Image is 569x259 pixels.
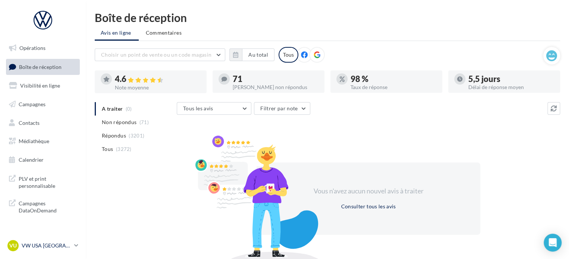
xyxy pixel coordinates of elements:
[129,133,144,139] span: (3201)
[146,29,182,37] span: Commentaires
[468,75,554,83] div: 5,5 jours
[6,239,80,253] a: VU VW USA [GEOGRAPHIC_DATA]
[254,102,310,115] button: Filtrer par note
[19,138,49,144] span: Médiathèque
[19,45,45,51] span: Opérations
[101,51,211,58] span: Choisir un point de vente ou un code magasin
[19,63,62,70] span: Boîte de réception
[19,174,77,190] span: PLV et print personnalisable
[102,119,136,126] span: Non répondus
[4,133,81,149] a: Médiathèque
[102,145,113,153] span: Tous
[183,105,213,111] span: Tous les avis
[4,152,81,168] a: Calendrier
[544,234,562,252] div: Open Intercom Messenger
[233,75,318,83] div: 71
[115,75,201,83] div: 4.6
[4,59,81,75] a: Boîte de réception
[19,198,77,214] span: Campagnes DataOnDemand
[350,85,436,90] div: Taux de réponse
[177,102,251,115] button: Tous les avis
[4,97,81,112] a: Campagnes
[279,47,298,63] div: Tous
[22,242,71,249] p: VW USA [GEOGRAPHIC_DATA]
[139,119,149,125] span: (71)
[4,78,81,94] a: Visibilité en ligne
[229,48,274,61] button: Au total
[102,132,126,139] span: Répondus
[9,242,17,249] span: VU
[20,82,60,89] span: Visibilité en ligne
[304,186,433,196] div: Vous n'avez aucun nouvel avis à traiter
[19,157,44,163] span: Calendrier
[4,195,81,217] a: Campagnes DataOnDemand
[19,101,45,107] span: Campagnes
[468,85,554,90] div: Délai de réponse moyen
[116,146,132,152] span: (3272)
[115,85,201,90] div: Note moyenne
[4,171,81,193] a: PLV et print personnalisable
[242,48,274,61] button: Au total
[350,75,436,83] div: 98 %
[19,119,40,126] span: Contacts
[95,12,560,23] div: Boîte de réception
[4,115,81,131] a: Contacts
[95,48,225,61] button: Choisir un point de vente ou un code magasin
[338,202,399,211] button: Consulter tous les avis
[4,40,81,56] a: Opérations
[233,85,318,90] div: [PERSON_NAME] non répondus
